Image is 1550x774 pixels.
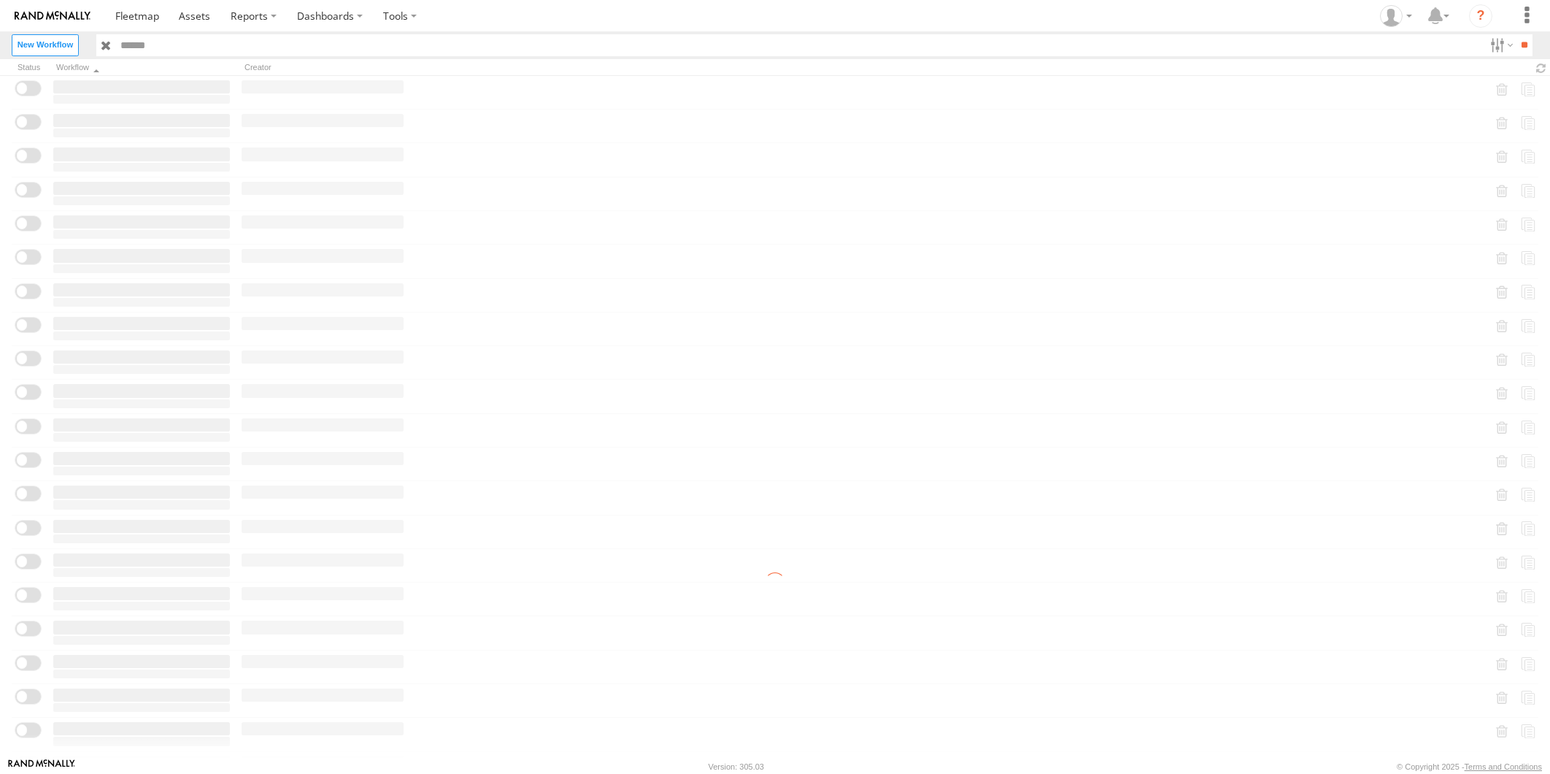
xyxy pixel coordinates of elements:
span: Refresh Workflow List [1532,61,1550,75]
a: Terms and Conditions [1465,762,1542,771]
div: Status [12,59,45,75]
img: rand-logo.svg [15,11,90,21]
label: Search Filter Options [1484,34,1516,55]
div: Tarun Kanti [1375,5,1417,27]
div: Creator [239,59,406,75]
a: Visit our Website [8,759,75,774]
div: Workflow [50,59,233,75]
div: © Copyright 2025 - [1397,762,1542,771]
label: New Workflow [12,34,79,55]
i: ? [1469,4,1492,28]
div: Version: 305.03 [709,762,764,771]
